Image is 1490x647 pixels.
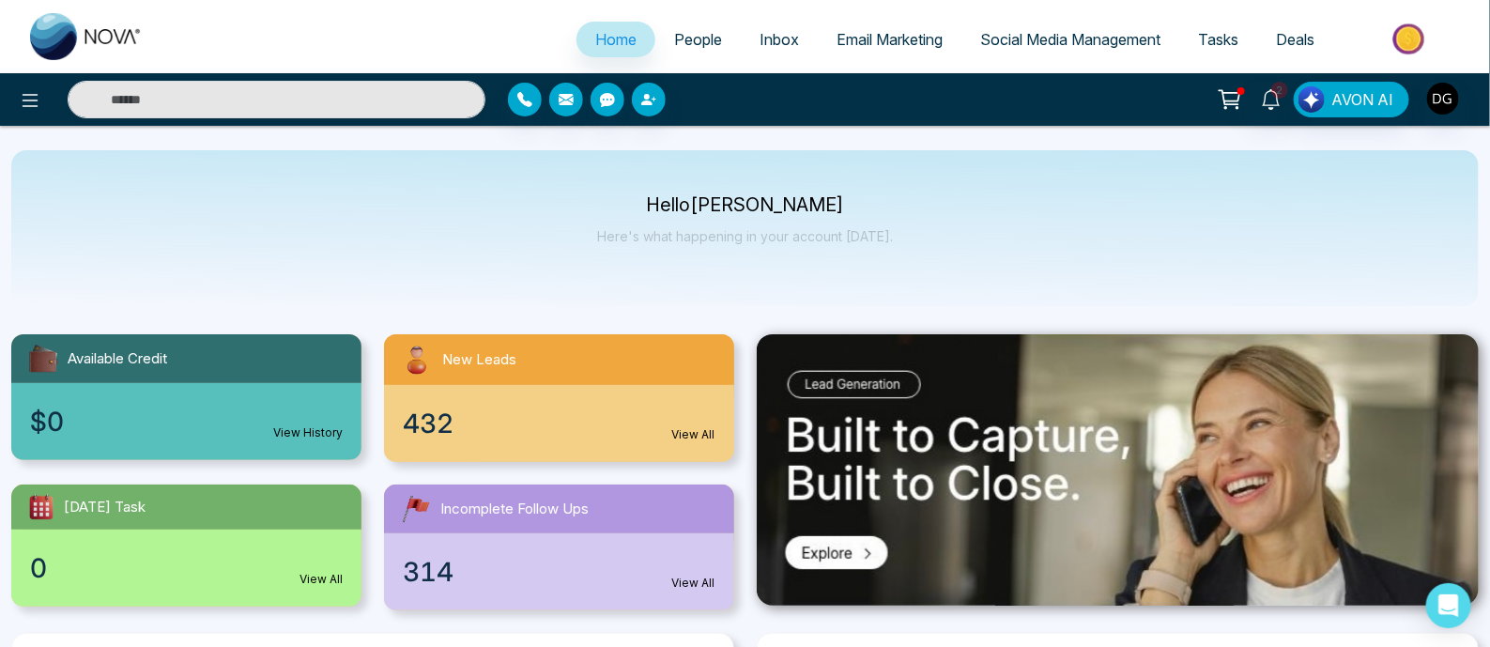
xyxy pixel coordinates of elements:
span: 0 [30,548,47,588]
a: People [655,22,741,57]
span: [DATE] Task [64,497,146,518]
span: People [674,30,722,49]
p: Hello [PERSON_NAME] [597,197,893,213]
img: Lead Flow [1298,86,1325,113]
span: Available Credit [68,348,167,370]
a: View History [273,424,343,441]
span: $0 [30,402,64,441]
img: Nova CRM Logo [30,13,143,60]
img: followUps.svg [399,492,433,526]
span: AVON AI [1331,88,1393,111]
span: Home [595,30,637,49]
img: availableCredit.svg [26,342,60,376]
div: Open Intercom Messenger [1426,583,1471,628]
a: Inbox [741,22,818,57]
a: Email Marketing [818,22,961,57]
a: View All [300,571,343,588]
a: Social Media Management [961,22,1179,57]
span: 432 [403,404,453,443]
img: todayTask.svg [26,492,56,522]
button: AVON AI [1294,82,1409,117]
p: Here's what happening in your account [DATE]. [597,228,893,244]
a: View All [672,426,715,443]
a: Incomplete Follow Ups314View All [373,485,745,610]
a: New Leads432View All [373,334,745,462]
a: View All [672,575,715,592]
span: 2 [1271,82,1288,99]
a: Deals [1257,22,1333,57]
img: . [757,334,1480,607]
span: Social Media Management [980,30,1160,49]
span: New Leads [442,349,516,371]
a: Tasks [1179,22,1257,57]
span: Incomplete Follow Ups [440,499,589,520]
span: Tasks [1198,30,1238,49]
span: 314 [403,552,453,592]
span: Deals [1276,30,1314,49]
img: User Avatar [1427,83,1459,115]
a: Home [576,22,655,57]
span: Inbox [760,30,799,49]
img: Market-place.gif [1343,18,1479,60]
span: Email Marketing [837,30,943,49]
img: newLeads.svg [399,342,435,377]
a: 2 [1249,82,1294,115]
